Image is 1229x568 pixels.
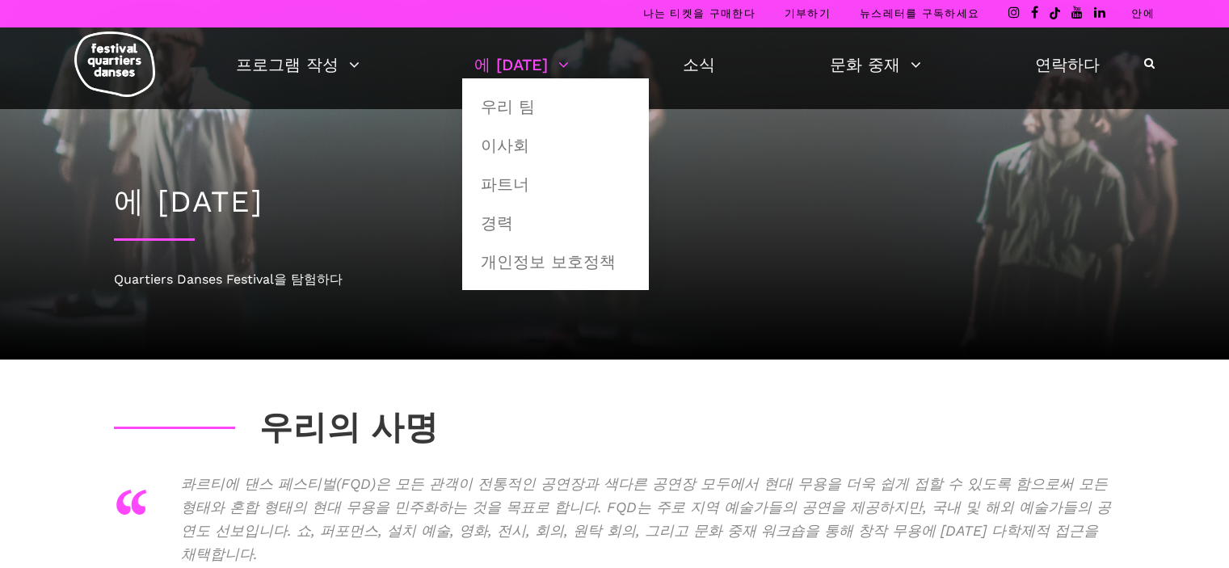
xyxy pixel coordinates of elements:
font: 에 [DATE] [474,55,548,74]
font: 우리의 사명 [259,408,439,447]
font: 이사회 [481,136,529,155]
font: 에 [DATE] [114,184,263,219]
font: 경력 [481,213,513,233]
a: 문화 중재 [830,51,921,78]
font: 문화 중재 [830,55,900,74]
a: 기부하기 [785,7,831,19]
a: 개인정보 보호정책 [471,243,640,280]
font: 콰르티에 댄스 페스티벌(FQD)은 모든 관객이 전통적인 공연장과 색다른 공연장 모두에서 현대 무용을 더욱 쉽게 접할 수 있도록 함으로써 모든 형태와 혼합 형태의 현대 무용을 ... [181,475,1111,562]
font: 개인정보 보호정책 [481,252,616,271]
font: 우리 팀 [481,97,535,116]
a: 프로그램 작성 [236,51,360,78]
a: 연락하다 [1035,51,1100,78]
font: 프로그램 작성 [236,55,339,74]
font: 소식 [683,55,715,74]
a: 소식 [683,51,715,78]
a: 경력 [471,204,640,242]
font: 파트너 [481,175,529,194]
font: Quartiers Danses Festival을 탐험하다 [114,271,343,287]
a: 뉴스레터를 구독하세요 [860,7,979,19]
a: 이사회 [471,127,640,164]
img: 로고-fqd-med [74,32,155,97]
a: 우리 팀 [471,88,640,125]
a: 파트너 [471,166,640,203]
a: 나는 티켓을 구매한다 [643,7,755,19]
a: 안에 [1131,7,1155,19]
font: 연락하다 [1035,55,1100,74]
a: 에 [DATE] [474,51,569,78]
